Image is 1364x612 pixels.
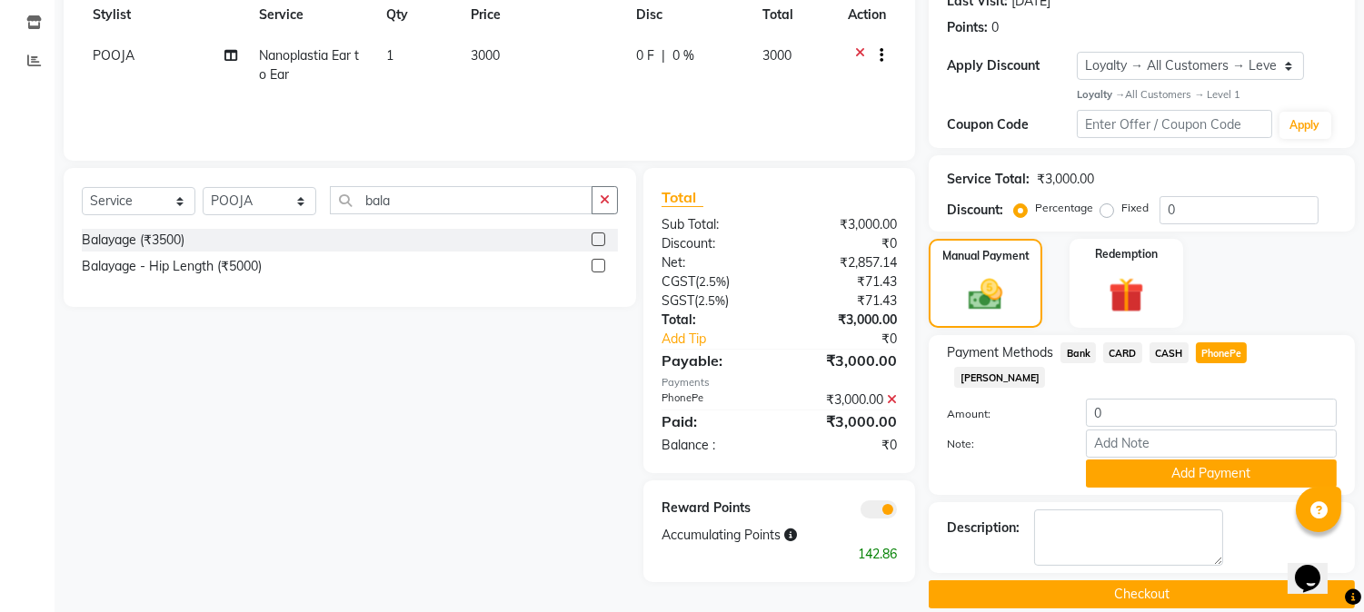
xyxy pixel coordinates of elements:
span: CASH [1150,342,1189,363]
span: Bank [1060,342,1096,363]
span: Payment Methods [947,343,1053,362]
span: CARD [1103,342,1142,363]
span: PhonePe [1196,342,1248,363]
div: Description: [947,518,1020,538]
span: POOJA [93,47,134,64]
div: Reward Points [648,498,780,518]
div: All Customers → Level 1 [1077,87,1337,103]
input: Search or Scan [330,186,592,214]
div: ₹3,000.00 [780,410,911,432]
div: Coupon Code [947,115,1077,134]
div: ₹3,000.00 [780,311,911,330]
label: Manual Payment [942,248,1030,264]
input: Amount [1086,399,1337,427]
div: 142.86 [648,545,911,564]
button: Add Payment [1086,459,1337,488]
div: Apply Discount [947,56,1077,75]
label: Redemption [1095,246,1158,262]
div: ( ) [648,272,780,291]
input: Add Note [1086,429,1337,458]
div: ₹0 [780,234,911,253]
span: SGST [662,292,694,309]
img: _gift.svg [1098,273,1155,318]
span: [PERSON_NAME] [954,367,1045,388]
div: ₹71.43 [780,291,911,311]
div: ₹0 [780,436,911,455]
div: ₹2,857.14 [780,253,911,272]
div: Balance : [648,436,780,455]
div: Net: [648,253,780,272]
div: Discount: [947,201,1003,220]
div: Payments [662,375,897,390]
span: 3000 [762,47,792,64]
label: Note: [933,436,1072,452]
div: Payable: [648,350,780,371]
div: Paid: [648,410,780,432]
span: 2.5% [698,293,725,308]
span: | [662,46,665,65]
div: Points: [947,18,988,37]
div: ₹0 [801,330,911,349]
iframe: chat widget [1288,539,1346,594]
a: Add Tip [648,330,801,349]
img: _cash.svg [958,275,1012,314]
strong: Loyalty → [1077,88,1125,101]
div: Balayage - Hip Length (₹5000) [82,257,262,276]
div: Balayage (₹3500) [82,231,184,250]
div: ₹3,000.00 [1037,170,1094,189]
div: Discount: [648,234,780,253]
button: Checkout [929,580,1355,608]
label: Amount: [933,406,1072,422]
span: Total [662,188,703,207]
span: 1 [386,47,393,64]
div: Accumulating Points [648,526,845,545]
div: ₹3,000.00 [780,390,911,410]
div: ₹3,000.00 [780,350,911,371]
div: ₹3,000.00 [780,215,911,234]
span: 3000 [471,47,500,64]
span: 0 F [636,46,654,65]
div: ₹71.43 [780,272,911,291]
label: Fixed [1121,200,1149,216]
span: 2.5% [699,274,726,289]
div: Sub Total: [648,215,780,234]
label: Percentage [1035,200,1093,216]
div: 0 [991,18,999,37]
input: Enter Offer / Coupon Code [1077,110,1271,138]
span: 0 % [672,46,694,65]
div: PhonePe [648,390,780,410]
div: Service Total: [947,170,1030,189]
div: Total: [648,311,780,330]
span: CGST [662,273,695,290]
span: Nanoplastia Ear to Ear [259,47,359,83]
button: Apply [1279,112,1331,139]
div: ( ) [648,291,780,311]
